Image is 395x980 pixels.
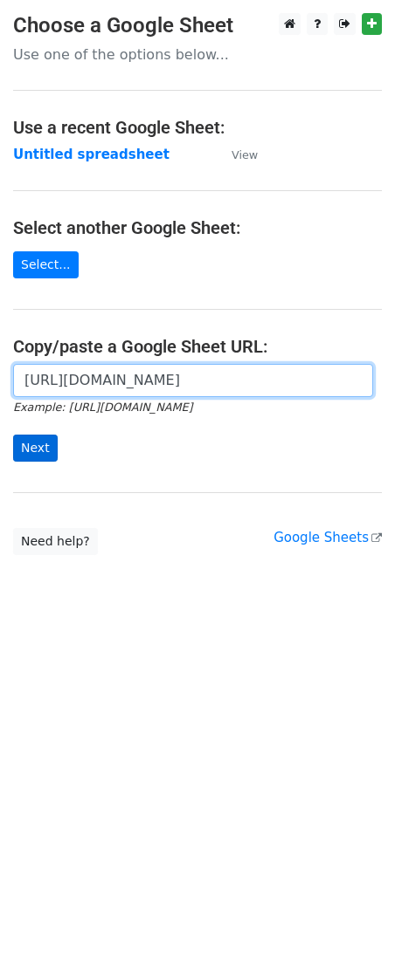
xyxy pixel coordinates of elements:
p: Use one of the options below... [13,45,382,64]
iframe: Chat Widget [308,896,395,980]
h3: Choose a Google Sheet [13,13,382,38]
a: Need help? [13,528,98,555]
small: View [232,148,258,161]
small: Example: [URL][DOMAIN_NAME] [13,401,192,414]
h4: Select another Google Sheet: [13,217,382,238]
a: View [214,147,258,162]
h4: Copy/paste a Google Sheet URL: [13,336,382,357]
input: Next [13,435,58,462]
h4: Use a recent Google Sheet: [13,117,382,138]
a: Select... [13,251,79,278]
a: Untitled spreadsheet [13,147,170,162]
a: Google Sheets [274,530,382,545]
input: Paste your Google Sheet URL here [13,364,373,397]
